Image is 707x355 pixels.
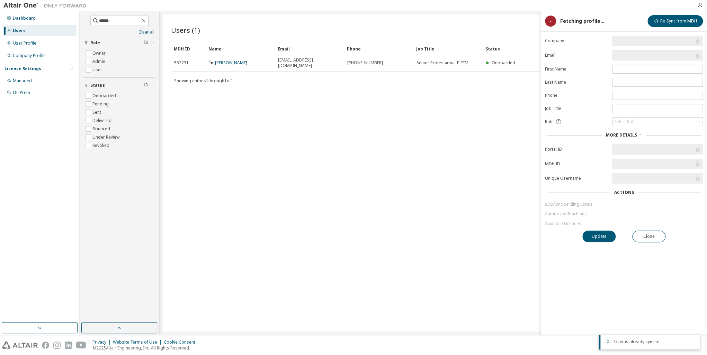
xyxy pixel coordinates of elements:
[347,60,383,66] span: [PHONE_NUMBER]
[545,161,608,167] label: MDH ID
[614,119,635,124] div: Select Role
[647,15,703,27] button: Re-Sync from MDH
[545,16,556,27] div: -
[92,345,199,351] p: © 2025 Altair Engineering, Inc. All Rights Reserved.
[174,43,203,54] div: MDH ID
[171,25,200,35] span: Users (1)
[92,92,117,100] label: Onboarded
[144,40,148,46] span: Clear filter
[278,57,341,68] span: [EMAIL_ADDRESS][DOMAIN_NAME]
[545,106,608,111] label: Job Title
[90,40,100,46] span: Role
[215,60,247,66] a: [PERSON_NAME]
[545,38,608,44] label: Company
[92,125,111,133] label: Bounced
[545,53,608,58] label: Email
[92,66,104,74] label: User
[614,190,634,195] div: Actions
[174,78,233,84] span: Showing entries 1 through 1 of 1
[13,40,36,46] div: User Profile
[417,60,468,66] span: Senior Professional II FEM
[65,342,72,349] img: linkedin.svg
[278,43,341,54] div: Email
[92,141,111,150] label: Revoked
[545,93,608,98] label: Phone
[92,49,107,57] label: Owner
[144,83,148,88] span: Clear filter
[13,28,26,34] div: Users
[53,342,61,349] img: instagram.svg
[164,339,199,345] div: Cookie Consent
[84,78,154,93] button: Status
[92,100,110,108] label: Pending
[174,60,189,66] span: 532231
[416,43,480,54] div: Job Title
[545,176,608,181] label: Unique Username
[545,211,703,217] a: Authorized Machines
[485,43,659,54] div: Status
[84,35,154,50] button: Role
[76,342,86,349] img: youtube.svg
[92,133,121,141] label: Under Review
[13,53,46,58] div: Company Profile
[492,60,515,66] span: Onboarded
[13,78,32,84] div: Managed
[606,132,637,138] span: More Details
[545,221,703,226] a: Available Licenses
[545,66,608,72] label: First Name
[545,119,554,124] span: Role
[545,80,608,85] label: Last Name
[545,147,608,152] label: Portal ID
[632,231,665,242] button: Close
[84,29,154,35] a: Clear all
[208,43,272,54] div: Name
[545,202,703,207] a: SSO/Onboarding Status
[5,66,41,72] div: License Settings
[92,57,107,66] label: Admin
[560,18,605,24] div: Fetching profile...
[582,231,616,242] button: Update
[2,342,38,349] img: altair_logo.svg
[113,339,164,345] div: Website Terms of Use
[90,83,105,88] span: Status
[3,2,90,9] img: Altair One
[614,339,695,345] div: User is already synced.
[92,116,113,125] label: Delivered
[13,90,30,95] div: On Prem
[42,342,49,349] img: facebook.svg
[92,339,113,345] div: Privacy
[612,118,702,126] div: Select Role
[347,43,411,54] div: Phone
[13,16,36,21] div: Dashboard
[92,108,102,116] label: Sent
